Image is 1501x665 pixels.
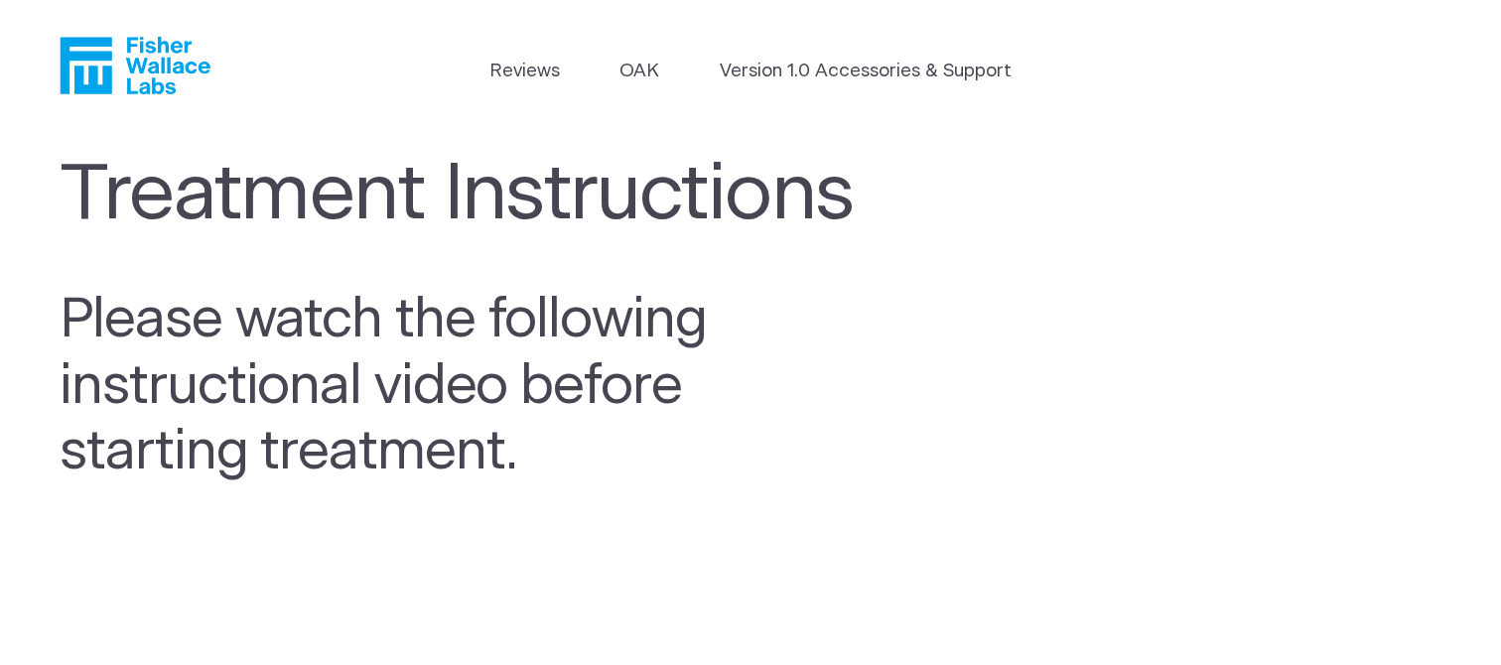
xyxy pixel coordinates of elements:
[619,58,659,85] a: OAK
[60,287,794,485] h2: Please watch the following instructional video before starting treatment.
[60,150,886,241] h1: Treatment Instructions
[60,37,210,94] a: Fisher Wallace
[489,58,560,85] a: Reviews
[720,58,1012,85] a: Version 1.0 Accessories & Support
